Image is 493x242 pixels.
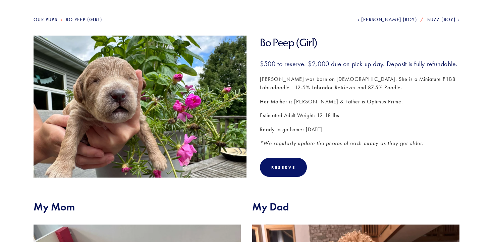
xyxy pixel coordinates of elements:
div: Reserve [260,158,307,177]
a: Buzz (Boy) [427,17,459,22]
p: [PERSON_NAME] was born on [DEMOGRAPHIC_DATA]. She is a Miniature F1BB Labradoodle - 12.5% Labrado... [260,75,459,92]
p: Estimated Adult Weight: 12-18 lbs [260,111,459,120]
a: Bo Peep (Girl) [66,17,102,22]
h1: Bo Peep (Girl) [260,36,459,49]
h3: $500 to reserve. $2,000 due on pick up day. Deposit is fully refundable. [260,59,459,68]
h2: My Mom [34,200,241,213]
a: Our Pups [34,17,57,22]
p: Ready to go home: [DATE] [260,125,459,134]
span: [PERSON_NAME] (Boy) [361,17,417,22]
h2: My Dad [252,200,459,213]
img: Bo Peep 1.jpg [34,36,246,195]
em: *We regularly update the photos of each puppy as they get older. [260,140,423,146]
p: Her Mother is [PERSON_NAME] & Father is Optimus Prime. [260,97,459,106]
a: [PERSON_NAME] (Boy) [358,17,417,22]
div: Reserve [271,165,295,170]
span: Buzz (Boy) [427,17,456,22]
